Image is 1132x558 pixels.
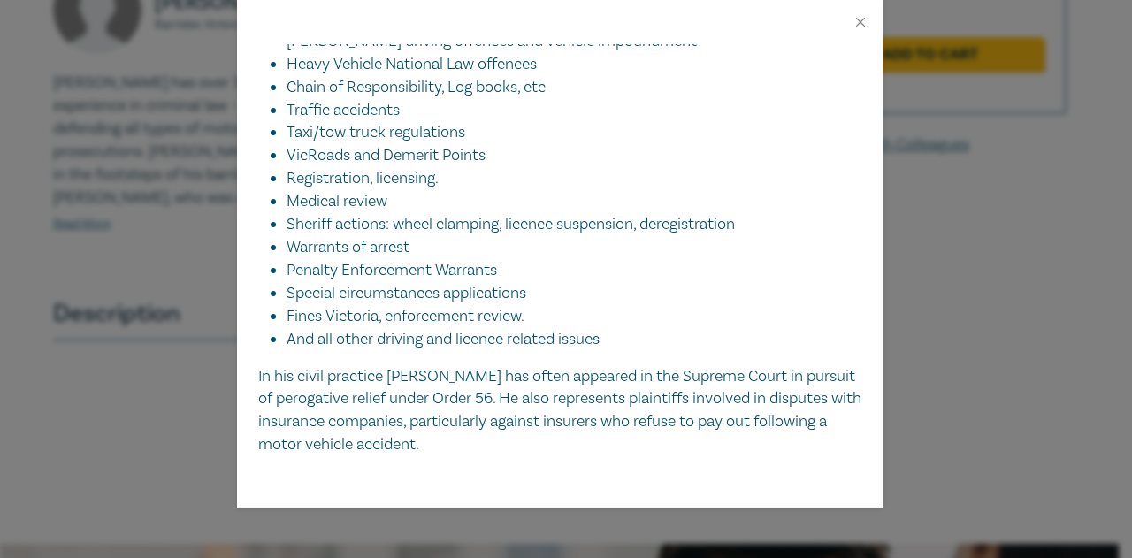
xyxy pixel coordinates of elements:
[287,236,861,259] li: Warrants of arrest
[258,365,861,457] p: In his civil practice [PERSON_NAME] has often appeared in the Supreme Court in pursuit of perogat...
[287,282,861,305] li: Special circumstances applications
[287,190,861,213] li: Medical review
[287,144,861,167] li: VicRoads and Demerit Points
[853,14,868,30] button: Close
[287,328,861,351] li: And all other driving and licence related issues
[287,53,861,76] li: Heavy Vehicle National Law offences
[287,167,861,190] li: Registration, licensing.
[287,121,861,144] li: Taxi/tow truck regulations
[287,305,861,328] li: Fines Victoria, enforcement review.
[287,259,861,282] li: Penalty Enforcement Warrants
[287,213,861,236] li: Sheriff actions: wheel clamping, licence suspension, deregistration
[287,76,861,99] li: Chain of Responsibility, Log books, etc
[287,99,861,122] li: Traffic accidents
